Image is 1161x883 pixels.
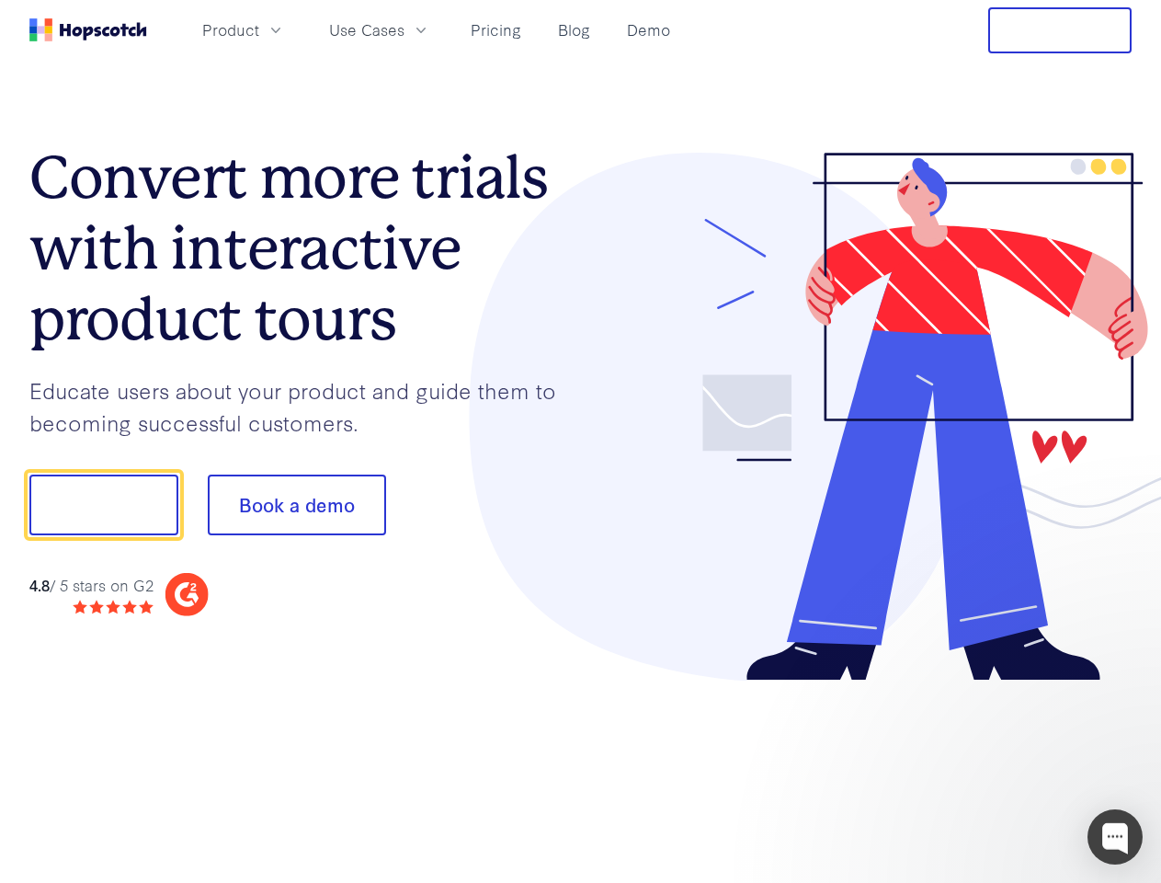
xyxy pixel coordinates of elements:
p: Educate users about your product and guide them to becoming successful customers. [29,374,581,438]
span: Use Cases [329,18,404,41]
a: Pricing [463,15,529,45]
a: Blog [551,15,598,45]
a: Home [29,18,147,41]
h1: Convert more trials with interactive product tours [29,143,581,354]
strong: 4.8 [29,574,50,595]
span: Product [202,18,259,41]
button: Show me! [29,475,178,535]
div: / 5 stars on G2 [29,574,154,597]
button: Book a demo [208,475,386,535]
button: Product [191,15,296,45]
button: Free Trial [988,7,1132,53]
button: Use Cases [318,15,441,45]
a: Demo [620,15,677,45]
